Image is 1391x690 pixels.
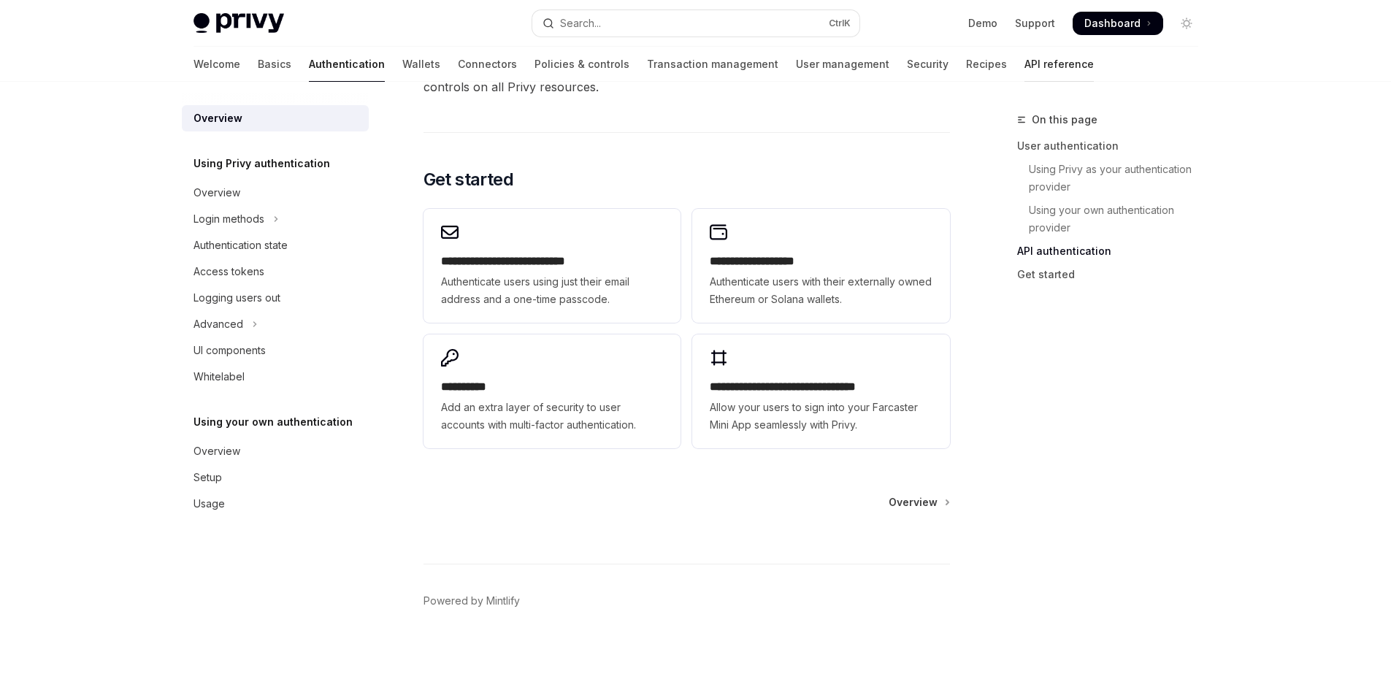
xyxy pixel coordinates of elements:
[1084,16,1141,31] span: Dashboard
[532,10,859,37] button: Open search
[889,495,949,510] a: Overview
[193,342,266,359] div: UI components
[193,13,284,34] img: light logo
[193,110,242,127] div: Overview
[182,232,369,258] a: Authentication state
[182,364,369,390] a: Whitelabel
[193,289,280,307] div: Logging users out
[1024,47,1094,82] a: API reference
[402,47,440,82] a: Wallets
[1073,12,1163,35] a: Dashboard
[193,263,264,280] div: Access tokens
[424,334,681,448] a: **** *****Add an extra layer of security to user accounts with multi-factor authentication.
[889,495,938,510] span: Overview
[968,16,997,31] a: Demo
[182,180,369,206] a: Overview
[193,469,222,486] div: Setup
[710,273,932,308] span: Authenticate users with their externally owned Ethereum or Solana wallets.
[1017,134,1210,158] a: User authentication
[182,206,369,232] button: Toggle Login methods section
[441,273,663,308] span: Authenticate users using just their email address and a one-time passcode.
[193,155,330,172] h5: Using Privy authentication
[182,258,369,285] a: Access tokens
[829,18,851,29] span: Ctrl K
[193,368,245,386] div: Whitelabel
[458,47,517,82] a: Connectors
[534,47,629,82] a: Policies & controls
[1175,12,1198,35] button: Toggle dark mode
[193,47,240,82] a: Welcome
[182,311,369,337] button: Toggle Advanced section
[193,442,240,460] div: Overview
[710,399,932,434] span: Allow your users to sign into your Farcaster Mini App seamlessly with Privy.
[966,47,1007,82] a: Recipes
[258,47,291,82] a: Basics
[309,47,385,82] a: Authentication
[1015,16,1055,31] a: Support
[182,464,369,491] a: Setup
[1017,158,1210,199] a: Using Privy as your authentication provider
[182,105,369,131] a: Overview
[796,47,889,82] a: User management
[193,413,353,431] h5: Using your own authentication
[441,399,663,434] span: Add an extra layer of security to user accounts with multi-factor authentication.
[424,594,520,608] a: Powered by Mintlify
[1017,263,1210,286] a: Get started
[647,47,778,82] a: Transaction management
[424,168,513,191] span: Get started
[1032,111,1097,129] span: On this page
[182,285,369,311] a: Logging users out
[182,491,369,517] a: Usage
[193,210,264,228] div: Login methods
[193,237,288,254] div: Authentication state
[182,337,369,364] a: UI components
[1017,239,1210,263] a: API authentication
[193,184,240,202] div: Overview
[193,315,243,333] div: Advanced
[907,47,949,82] a: Security
[560,15,601,32] div: Search...
[182,438,369,464] a: Overview
[193,495,225,513] div: Usage
[1017,199,1210,239] a: Using your own authentication provider
[692,209,949,323] a: **** **** **** ****Authenticate users with their externally owned Ethereum or Solana wallets.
